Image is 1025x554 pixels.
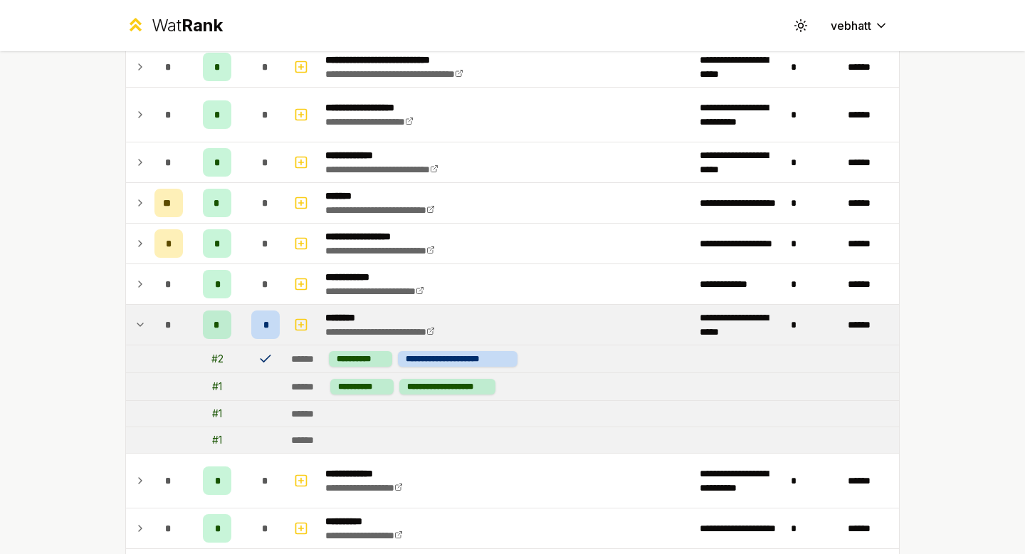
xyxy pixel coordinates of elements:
[211,352,224,366] div: # 2
[152,14,223,37] div: Wat
[182,15,223,36] span: Rank
[819,13,900,38] button: vebhatt
[212,380,222,394] div: # 1
[212,407,222,421] div: # 1
[125,14,223,37] a: WatRank
[831,17,871,34] span: vebhatt
[212,433,222,447] div: # 1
